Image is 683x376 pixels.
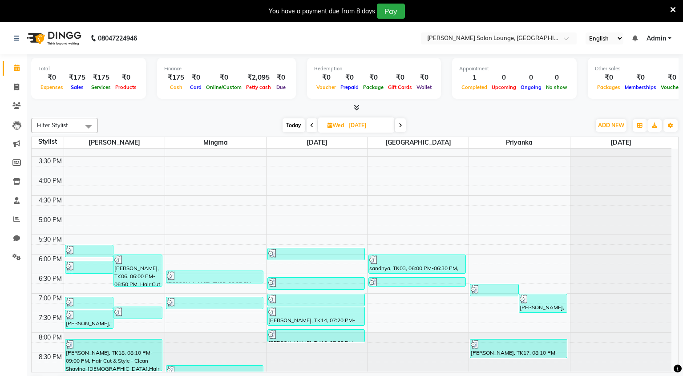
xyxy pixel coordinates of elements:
div: 6:30 PM [37,274,64,283]
div: [PERSON_NAME], TK08, 06:35 PM-06:55 PM, Hair Cut & Style - Clean Shaving-[DEMOGRAPHIC_DATA] [268,278,364,289]
span: Wed [325,122,346,129]
div: sandhya, TK03, 06:00 PM-06:30 PM, Threading - Threading-Eyebrow,Threading - Threading-Forehead [369,255,465,273]
span: Package [361,84,386,90]
div: ₹175 [65,73,89,83]
span: Card [188,84,204,90]
div: ₹0 [204,73,244,83]
span: [DATE] [570,137,671,148]
span: Voucher [314,84,338,90]
span: Online/Custom [204,84,244,90]
span: Mingma [165,137,266,148]
div: [PERSON_NAME], TK02, 05:50 PM-06:10 PM, Hair Cut & Style - Clean Shaving-[DEMOGRAPHIC_DATA] [268,248,364,260]
span: Petty cash [244,84,273,90]
span: Memberships [622,84,659,90]
div: [PERSON_NAME], TK07, 06:35 PM-06:50 PM, Threading - Threading-Eyebrow [369,278,465,286]
div: 0 [518,73,544,83]
span: Wallet [414,84,434,90]
span: Services [89,84,113,90]
div: ₹2,095 [244,73,273,83]
div: [PERSON_NAME], TK09, 07:00 PM-07:20 PM, Hair Cut & Style - Clean Shaving-[DEMOGRAPHIC_DATA] [268,294,364,306]
span: [DATE] [267,137,368,148]
div: Redemption [314,65,434,73]
div: Stylist [32,137,64,146]
div: 8:30 PM [37,352,64,362]
div: ₹0 [595,73,622,83]
span: Prepaid [338,84,361,90]
span: Ongoing [518,84,544,90]
div: ₹175 [164,73,188,83]
span: Products [113,84,139,90]
div: 4:00 PM [37,176,64,186]
div: [PERSON_NAME], TK06, 06:00 PM-06:50 PM, Hair Cut & Style - Hair Cut-[DEMOGRAPHIC_DATA],Hair Cut &... [114,255,162,286]
div: ₹0 [386,73,414,83]
span: Admin [647,34,666,43]
div: [PERSON_NAME], TK12, 07:00 PM-07:30 PM, Hair Cut - Child Hair Cut (below 8 years) [519,294,567,312]
span: Priyanka [469,137,570,148]
span: ADD NEW [598,122,624,129]
span: Filter Stylist [37,121,68,129]
div: 5:30 PM [37,235,64,244]
div: Finance [164,65,289,73]
div: [PERSON_NAME], TK16, 07:55 PM-08:15 PM, Hair Cut & Style - Clean Shaving-[DEMOGRAPHIC_DATA] [268,330,364,342]
div: [PERSON_NAME], TK18, 08:10 PM-09:00 PM, Hair Cut & Style - Clean Shaving-[DEMOGRAPHIC_DATA],Hair ... [65,340,162,371]
img: logo [23,26,84,51]
div: 0 [489,73,518,83]
div: 3:30 PM [37,157,64,166]
div: ₹0 [273,73,289,83]
div: Appointment [459,65,570,73]
div: ₹0 [38,73,65,83]
div: ₹0 [188,73,204,83]
div: You have a payment due from 8 days [269,7,375,16]
button: ADD NEW [596,119,626,132]
input: 2025-08-27 [346,119,391,132]
div: ₹0 [622,73,659,83]
div: 0 [544,73,570,83]
div: [PERSON_NAME], TK11, 07:05 PM-07:25 PM, Hair Cut & Style - Clean Shaving-[DEMOGRAPHIC_DATA] [166,297,263,309]
div: Total [38,65,139,73]
div: ₹175 [89,73,113,83]
span: Packages [595,84,622,90]
div: 5:00 PM [37,215,64,225]
div: 6:00 PM [37,255,64,264]
div: ₹0 [314,73,338,83]
div: 8:00 PM [37,333,64,342]
span: Gift Cards [386,84,414,90]
div: [PERSON_NAME], TK05, 06:25 PM-06:45 PM, Hair Cut & Style - Clean Shaving-[DEMOGRAPHIC_DATA] [166,271,263,283]
div: [PERSON_NAME] [PERSON_NAME], TK13, 07:20 PM-07:40 PM, Hair Cut & Style - Clean Shaving-[DEMOGRAPH... [114,307,162,319]
span: Cash [168,84,185,90]
div: [PERSON_NAME], TK15, 07:25 PM-07:55 PM, Hair Cut & Style - Hair Cut-[DEMOGRAPHIC_DATA] [65,310,113,328]
span: Upcoming [489,84,518,90]
div: [PERSON_NAME], TK05, 06:45 PM-07:05 PM, Hair Cut & Style - Hair Style without wash-[DEMOGRAPHIC_D... [470,284,518,296]
div: ₹0 [113,73,139,83]
div: ₹0 [338,73,361,83]
b: 08047224946 [98,26,137,51]
span: Sales [69,84,86,90]
span: [GEOGRAPHIC_DATA] [368,137,469,148]
span: Expenses [38,84,65,90]
div: 7:30 PM [37,313,64,323]
div: [PERSON_NAME], TK19, 08:50 PM-09:10 PM, Hair Cut & Style - Clean Shaving-[DEMOGRAPHIC_DATA] [166,366,263,372]
span: Due [274,84,288,90]
div: [PERSON_NAME], TK14, 07:20 PM-07:50 PM, Hair Cut & Style - Hair Cut-[DEMOGRAPHIC_DATA] [268,307,364,325]
div: ₹0 [361,73,386,83]
div: ₹0 [414,73,434,83]
div: 1 [459,73,489,83]
div: MD [PERSON_NAME], TK04, 06:10 PM-06:30 PM, Hair Cut & Style - Clean Shaving-[DEMOGRAPHIC_DATA] [65,261,113,273]
span: No show [544,84,570,90]
span: Completed [459,84,489,90]
div: [PERSON_NAME], TK17, 08:10 PM-08:40 PM, Threading - Threading-Eyebrow,Threading - Threading-Forehead [470,340,567,358]
div: [PERSON_NAME], TK10, 07:05 PM-07:25 PM, Hair Cut & Style - Clean Shaving-[DEMOGRAPHIC_DATA] [65,297,113,309]
div: 7:00 PM [37,294,64,303]
div: [PERSON_NAME], TK01, 05:45 PM-06:05 PM, Hair Cut & Style - Clean Shaving-[DEMOGRAPHIC_DATA] [65,245,113,257]
button: Pay [377,4,405,19]
div: 4:30 PM [37,196,64,205]
span: [PERSON_NAME] [64,137,165,148]
span: Today [283,118,305,132]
